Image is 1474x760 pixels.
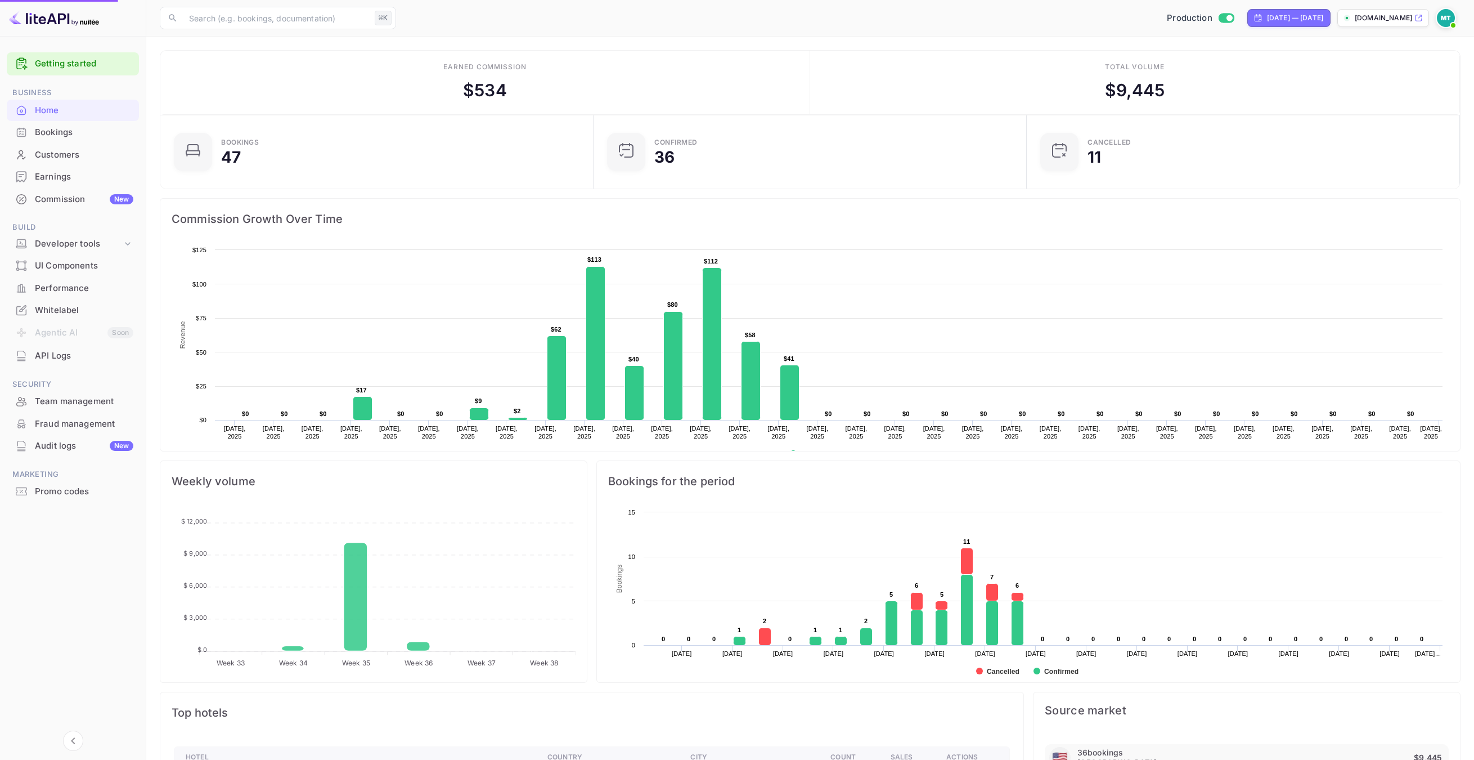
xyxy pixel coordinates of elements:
div: CANCELLED [1087,139,1131,146]
div: $ 534 [463,78,507,103]
text: 0 [712,636,716,642]
text: 0 [1117,636,1120,642]
text: 11 [963,538,970,545]
text: 0 [1167,636,1171,642]
div: ⌘K [375,11,392,25]
tspan: Week 33 [217,659,245,667]
text: [DATE], 2025 [224,425,246,440]
div: Promo codes [35,485,133,498]
div: New [110,441,133,451]
text: 0 [1243,636,1247,642]
text: 6 [915,582,918,589]
text: [DATE], 2025 [573,425,595,440]
text: [DATE] [672,650,692,657]
text: [DATE] [1127,650,1147,657]
text: [DATE], 2025 [457,425,479,440]
text: $0 [1252,410,1259,417]
text: [DATE], 2025 [1001,425,1023,440]
text: 7 [990,574,994,580]
a: Home [7,100,139,120]
text: [DATE], 2025 [1156,425,1178,440]
tspan: Week 36 [405,659,433,667]
text: [DATE], 2025 [767,425,789,440]
text: $0 [980,410,987,417]
text: $0 [1329,410,1337,417]
text: $0 [1174,410,1181,417]
text: [DATE] [924,650,945,657]
text: $17 [356,387,367,394]
text: 5 [889,591,893,598]
span: Production [1167,12,1212,25]
tspan: Week 34 [279,659,308,667]
text: Cancelled [987,668,1019,676]
text: [DATE] [1178,650,1198,657]
p: 36 bookings [1077,748,1123,757]
text: 2 [864,618,868,624]
text: $100 [192,281,206,288]
span: Business [7,87,139,99]
text: 0 [632,642,635,649]
text: $0 [1368,410,1376,417]
div: Earnings [7,166,139,188]
div: Team management [7,391,139,413]
text: 0 [1294,636,1297,642]
div: Confirmed [654,139,698,146]
text: [DATE], 2025 [1420,425,1442,440]
text: $0 [1135,410,1143,417]
text: [DATE], 2025 [651,425,673,440]
text: 2 [763,618,766,624]
text: [DATE], 2025 [1040,425,1062,440]
div: [DATE] — [DATE] [1267,13,1323,23]
text: $2 [514,408,521,414]
text: [DATE], 2025 [1234,425,1256,440]
text: 0 [1395,636,1398,642]
text: [DATE], 2025 [884,425,906,440]
div: Customers [7,144,139,166]
text: 0 [1319,636,1323,642]
tspan: $ 3,000 [183,614,207,622]
div: Developer tools [35,238,122,251]
div: Bookings [35,126,133,139]
div: 11 [1087,149,1101,165]
div: Promo codes [7,481,139,503]
a: UI Components [7,255,139,276]
a: Fraud management [7,413,139,434]
img: LiteAPI logo [9,9,99,27]
text: [DATE] [824,650,844,657]
tspan: $ 12,000 [181,517,207,525]
text: $0 [281,410,288,417]
text: [DATE], 2025 [379,425,401,440]
tspan: $ 6,000 [183,582,207,589]
div: Commission [35,193,133,206]
a: Getting started [35,57,133,70]
text: 0 [1066,636,1069,642]
tspan: $ 9,000 [183,549,207,557]
text: $50 [196,349,206,356]
a: CommissionNew [7,189,139,209]
text: $0 [436,410,443,417]
text: 0 [1345,636,1348,642]
text: $112 [704,258,718,265]
text: 0 [662,636,665,642]
text: 1 [839,627,842,633]
text: $0 [199,417,206,423]
text: $0 [1213,410,1220,417]
text: $0 [1058,410,1065,417]
text: [DATE], 2025 [302,425,323,440]
a: Team management [7,391,139,412]
text: [DATE], 2025 [1195,425,1217,440]
div: Audit logsNew [7,435,139,457]
text: [DATE] [1026,650,1046,657]
text: 0 [1193,636,1196,642]
text: [DATE], 2025 [806,425,828,440]
text: [DATE], 2025 [1117,425,1139,440]
div: New [110,194,133,204]
div: Performance [7,278,139,299]
input: Search (e.g. bookings, documentation) [182,7,370,29]
text: 1 [738,627,741,633]
text: $113 [587,256,601,263]
text: $62 [551,326,561,333]
div: UI Components [7,255,139,277]
text: $0 [242,410,249,417]
div: Customers [35,149,133,162]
